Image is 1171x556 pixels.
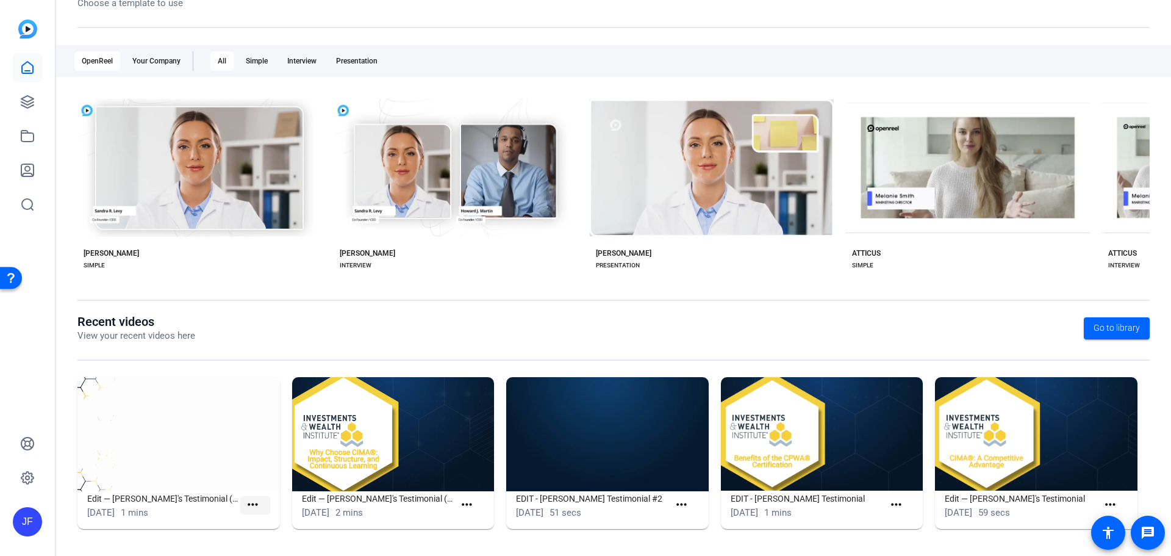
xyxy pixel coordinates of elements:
[245,497,260,513] mat-icon: more_horiz
[596,261,640,270] div: PRESENTATION
[77,329,195,343] p: View your recent videos here
[18,20,37,38] img: blue-gradient.svg
[550,507,581,518] span: 51 secs
[340,248,395,258] div: [PERSON_NAME]
[302,507,329,518] span: [DATE]
[731,491,884,506] h1: EDIT - [PERSON_NAME] Testimonial
[852,248,881,258] div: ATTICUS
[87,507,115,518] span: [DATE]
[516,507,543,518] span: [DATE]
[280,51,324,71] div: Interview
[77,377,280,491] img: Edit — Claire's Testimonial (Cut)
[945,491,1098,506] h1: Edit — [PERSON_NAME]'s Testimonial
[340,261,371,270] div: INTERVIEW
[889,497,904,513] mat-icon: more_horiz
[13,507,42,536] div: JF
[302,491,455,506] h1: Edit — [PERSON_NAME]'s Testimonial (Full)
[506,377,709,491] img: EDIT - Hayden's Testimonial #2
[1108,248,1137,258] div: ATTICUS
[721,377,923,491] img: EDIT - Hayden's Testimonial
[84,261,105,270] div: SIMPLE
[121,507,148,518] span: 1 mins
[1103,497,1118,513] mat-icon: more_horiz
[210,51,234,71] div: All
[459,497,474,513] mat-icon: more_horiz
[125,51,188,71] div: Your Company
[74,51,120,71] div: OpenReel
[329,51,385,71] div: Presentation
[945,507,972,518] span: [DATE]
[935,377,1137,491] img: Edit — Jean's Testimonial
[77,314,195,329] h1: Recent videos
[87,491,240,506] h1: Edit — [PERSON_NAME]'s Testimonial (Cut)
[292,377,495,491] img: Edit — Claire's Testimonial (Full)
[596,248,651,258] div: [PERSON_NAME]
[978,507,1010,518] span: 59 secs
[1101,525,1115,540] mat-icon: accessibility
[84,248,139,258] div: [PERSON_NAME]
[731,507,758,518] span: [DATE]
[764,507,792,518] span: 1 mins
[1141,525,1155,540] mat-icon: message
[674,497,689,513] mat-icon: more_horiz
[516,491,669,506] h1: EDIT - [PERSON_NAME] Testimonial #2
[238,51,275,71] div: Simple
[1084,317,1150,339] a: Go to library
[1108,261,1140,270] div: INTERVIEW
[335,507,363,518] span: 2 mins
[852,261,873,270] div: SIMPLE
[1094,322,1140,334] span: Go to library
